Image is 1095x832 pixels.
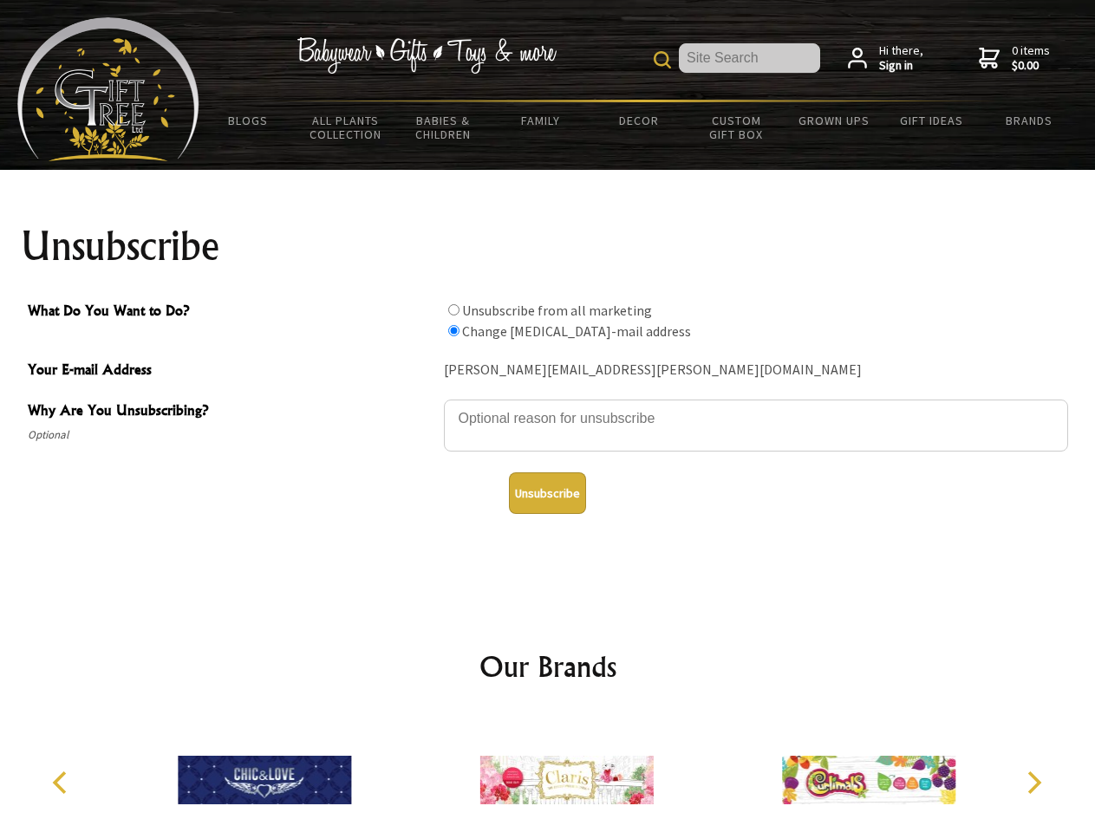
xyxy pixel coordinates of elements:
button: Unsubscribe [509,472,586,514]
span: 0 items [1012,42,1050,74]
textarea: Why Are You Unsubscribing? [444,400,1068,452]
a: 0 items$0.00 [979,43,1050,74]
a: Family [492,102,590,139]
strong: $0.00 [1012,58,1050,74]
a: Custom Gift Box [688,102,785,153]
a: Grown Ups [785,102,883,139]
input: What Do You Want to Do? [448,304,460,315]
a: Hi there,Sign in [848,43,923,74]
a: Gift Ideas [883,102,981,139]
input: What Do You Want to Do? [448,325,460,336]
span: What Do You Want to Do? [28,300,435,325]
label: Unsubscribe from all marketing [462,302,652,319]
a: Brands [981,102,1079,139]
span: Your E-mail Address [28,359,435,384]
h2: Our Brands [35,646,1061,687]
a: BLOGS [199,102,297,139]
a: All Plants Collection [297,102,395,153]
input: Site Search [679,43,820,73]
span: Hi there, [879,43,923,74]
strong: Sign in [879,58,923,74]
div: [PERSON_NAME][EMAIL_ADDRESS][PERSON_NAME][DOMAIN_NAME] [444,357,1068,384]
button: Previous [43,764,81,802]
label: Change [MEDICAL_DATA]-mail address [462,322,691,340]
span: Why Are You Unsubscribing? [28,400,435,425]
a: Decor [590,102,688,139]
h1: Unsubscribe [21,225,1075,267]
img: product search [654,51,671,68]
img: Babywear - Gifts - Toys & more [297,37,557,74]
button: Next [1014,764,1053,802]
a: Babies & Children [394,102,492,153]
span: Optional [28,425,435,445]
img: Babyware - Gifts - Toys and more... [17,17,199,161]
